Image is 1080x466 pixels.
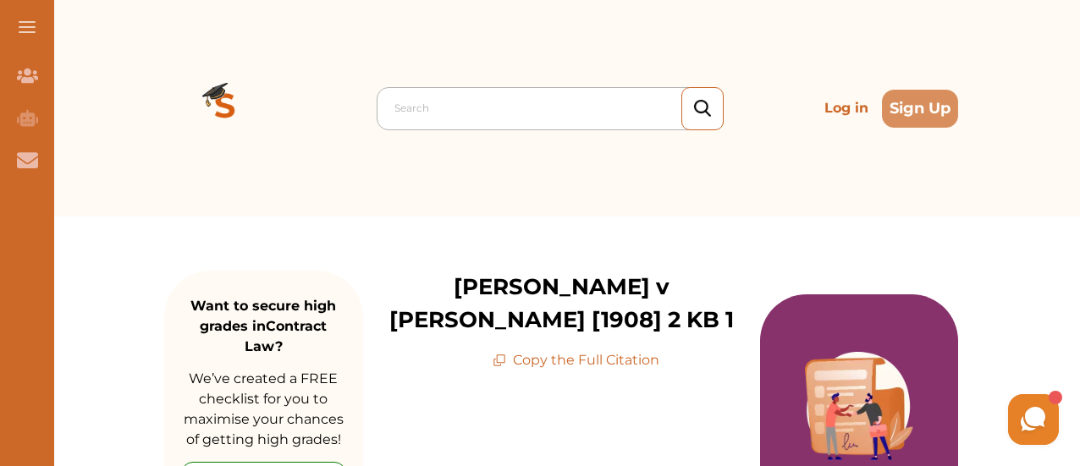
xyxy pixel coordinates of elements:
[493,350,659,370] p: Copy the Full Citation
[363,271,760,337] p: [PERSON_NAME] v [PERSON_NAME] [1908] 2 KB 1
[818,91,875,125] p: Log in
[674,390,1063,449] iframe: HelpCrunch
[694,100,711,118] img: search_icon
[164,47,286,169] img: Logo
[805,352,913,460] img: Purple card image
[882,90,958,128] button: Sign Up
[184,370,344,447] span: We’ve created a FREE checklist for you to maximise your chances of getting high grades!
[190,298,336,354] strong: Want to secure high grades in Contract Law ?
